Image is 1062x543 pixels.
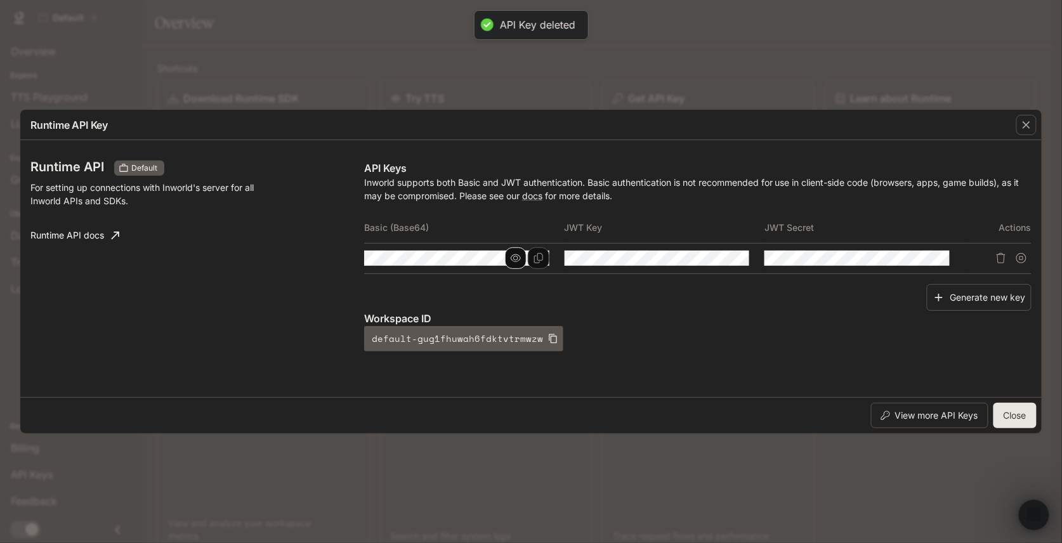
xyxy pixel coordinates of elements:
button: Generate new key [927,284,1032,311]
p: For setting up connections with Inworld's server for all Inworld APIs and SDKs. [30,181,273,207]
button: View more API Keys [871,403,988,428]
button: Close [993,403,1037,428]
p: Workspace ID [364,311,1032,326]
iframe: Intercom live chat [1019,500,1049,530]
button: Copy Basic (Base64) [528,247,549,269]
th: Basic (Base64) [364,213,565,243]
button: Suspend API key [1011,248,1032,268]
th: Actions [965,213,1032,243]
button: default-gug1fhuwah6fdktvtrmwzw [364,326,563,351]
th: JWT Secret [764,213,965,243]
div: These keys will apply to your current workspace only [114,160,164,176]
h3: Runtime API [30,160,104,173]
p: Runtime API Key [30,117,108,133]
p: API Keys [364,160,1032,176]
th: JWT Key [565,213,765,243]
button: Delete API key [991,248,1011,268]
a: docs [522,190,542,201]
a: Runtime API docs [25,223,124,248]
p: Inworld supports both Basic and JWT authentication. Basic authentication is not recommended for u... [364,176,1032,202]
span: Default [126,162,162,174]
div: API Key deleted [500,18,575,32]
